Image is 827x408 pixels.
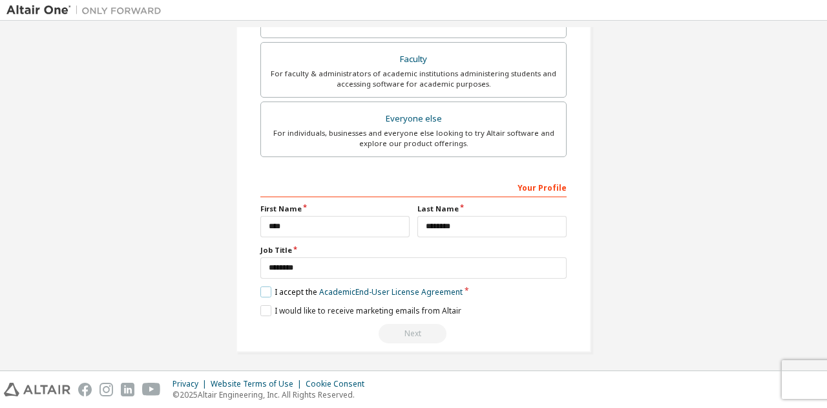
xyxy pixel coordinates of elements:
div: Everyone else [269,110,558,128]
div: Your Profile [260,177,567,197]
img: linkedin.svg [121,383,134,396]
div: Read and acccept EULA to continue [260,324,567,343]
div: Privacy [173,379,211,389]
div: Faculty [269,50,558,69]
img: facebook.svg [78,383,92,396]
div: For faculty & administrators of academic institutions administering students and accessing softwa... [269,69,558,89]
div: For individuals, businesses and everyone else looking to try Altair software and explore our prod... [269,128,558,149]
label: First Name [260,204,410,214]
label: I accept the [260,286,463,297]
div: Cookie Consent [306,379,372,389]
label: I would like to receive marketing emails from Altair [260,305,461,316]
div: Website Terms of Use [211,379,306,389]
label: Last Name [417,204,567,214]
img: youtube.svg [142,383,161,396]
label: Job Title [260,245,567,255]
a: Academic End-User License Agreement [319,286,463,297]
img: instagram.svg [99,383,113,396]
p: © 2025 Altair Engineering, Inc. All Rights Reserved. [173,389,372,400]
img: Altair One [6,4,168,17]
img: altair_logo.svg [4,383,70,396]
